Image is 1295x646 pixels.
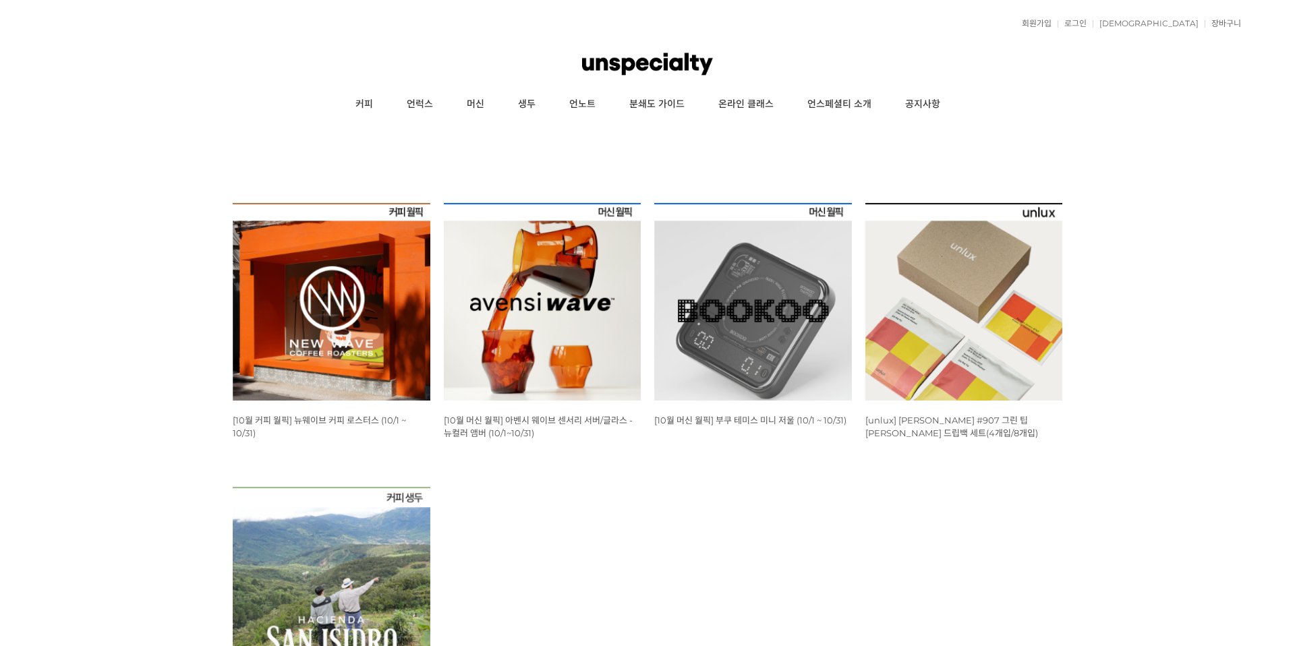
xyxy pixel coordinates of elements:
a: 언노트 [552,88,612,121]
a: [10월 머신 월픽] 부쿠 테미스 미니 저울 (10/1 ~ 10/31) [654,415,846,425]
img: [unlux] 파나마 잰슨 #907 그린 팁 게이샤 워시드 드립백 세트(4개입/8개입) [865,203,1063,401]
a: 로그인 [1058,20,1087,28]
a: 머신 [450,88,501,121]
img: [10월 커피 월픽] 뉴웨이브 커피 로스터스 (10/1 ~ 10/31) [233,203,430,401]
a: [DEMOGRAPHIC_DATA] [1093,20,1199,28]
a: 언스페셜티 소개 [790,88,888,121]
a: 회원가입 [1015,20,1052,28]
a: 언럭스 [390,88,450,121]
a: 분쇄도 가이드 [612,88,701,121]
a: [10월 머신 월픽] 아벤시 웨이브 센서리 서버/글라스 - 뉴컬러 앰버 (10/1~10/31) [444,415,633,438]
img: [10월 머신 월픽] 아벤시 웨이브 센서리 서버/글라스 - 뉴컬러 앰버 (10/1~10/31) [444,203,641,401]
a: 생두 [501,88,552,121]
a: [unlux] [PERSON_NAME] #907 그린 팁 [PERSON_NAME] 드립백 세트(4개입/8개입) [865,415,1038,438]
a: [10월 커피 월픽] 뉴웨이브 커피 로스터스 (10/1 ~ 10/31) [233,415,406,438]
a: 온라인 클래스 [701,88,790,121]
a: 공지사항 [888,88,957,121]
img: [10월 머신 월픽] 부쿠 테미스 미니 저울 (10/1 ~ 10/31) [654,203,852,401]
img: 언스페셜티 몰 [582,44,713,84]
a: 커피 [339,88,390,121]
a: 장바구니 [1205,20,1241,28]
